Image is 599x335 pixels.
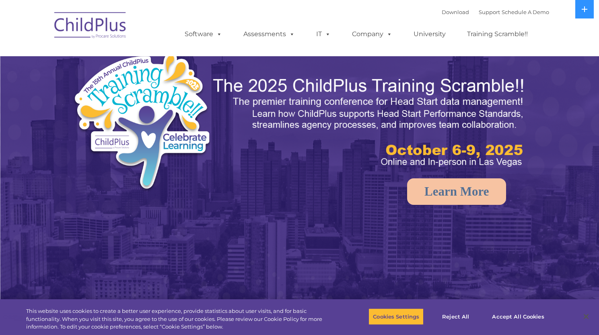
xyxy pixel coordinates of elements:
[177,26,230,42] a: Software
[430,308,481,325] button: Reject All
[488,308,548,325] button: Accept All Cookies
[308,26,339,42] a: IT
[479,9,500,15] a: Support
[407,178,506,205] a: Learn More
[50,6,131,47] img: ChildPlus by Procare Solutions
[577,308,595,325] button: Close
[502,9,549,15] a: Schedule A Demo
[26,307,329,331] div: This website uses cookies to create a better user experience, provide statistics about user visit...
[235,26,303,42] a: Assessments
[406,26,454,42] a: University
[442,9,549,15] font: |
[344,26,400,42] a: Company
[459,26,536,42] a: Training Scramble!!
[368,308,424,325] button: Cookies Settings
[442,9,469,15] a: Download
